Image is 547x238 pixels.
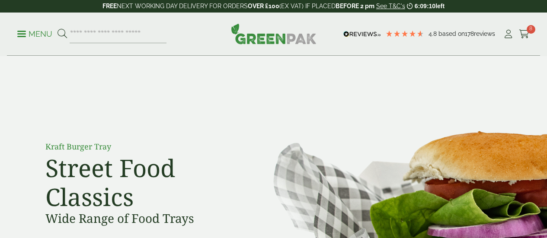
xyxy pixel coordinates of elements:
strong: BEFORE 2 pm [336,3,374,10]
strong: FREE [102,3,117,10]
span: 4.8 [429,30,438,37]
h3: Wide Range of Food Trays [45,211,240,226]
div: 4.78 Stars [385,30,424,38]
i: My Account [503,30,514,38]
span: 178 [465,30,474,37]
span: Based on [438,30,465,37]
p: Menu [17,29,52,39]
span: 6:09:10 [415,3,435,10]
span: reviews [474,30,495,37]
a: Menu [17,29,52,38]
i: Cart [519,30,530,38]
a: See T&C's [376,3,405,10]
a: 8 [519,28,530,41]
span: left [435,3,445,10]
span: 8 [527,25,535,34]
h2: Street Food Classics [45,153,240,211]
img: REVIEWS.io [343,31,381,37]
img: GreenPak Supplies [231,23,317,44]
strong: OVER £100 [248,3,279,10]
p: Kraft Burger Tray [45,141,240,152]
